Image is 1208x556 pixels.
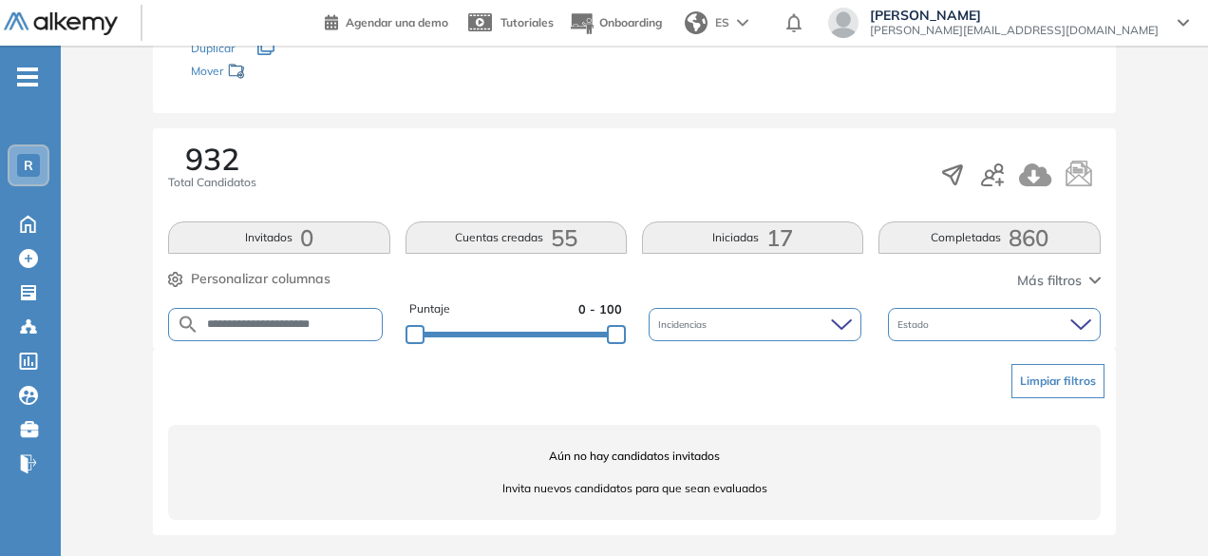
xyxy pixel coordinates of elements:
div: Mover [191,55,381,90]
span: 0 - 100 [578,300,622,318]
img: arrow [737,19,748,27]
img: world [685,11,708,34]
span: Agendar una demo [346,15,448,29]
span: R [24,158,33,173]
span: Puntaje [409,300,450,318]
img: SEARCH_ALT [177,313,199,336]
a: Agendar una demo [325,10,448,32]
button: Iniciadas17 [642,221,863,254]
span: Duplicar [191,41,235,55]
i: - [17,75,38,79]
button: Limpiar filtros [1011,364,1104,398]
span: Aún no hay candidatos invitados [168,448,1100,465]
span: Tutoriales [500,15,554,29]
button: Personalizar columnas [168,269,330,289]
button: Cuentas creadas55 [406,221,627,254]
button: Invitados0 [168,221,389,254]
button: Más filtros [1017,271,1101,291]
button: Completadas860 [878,221,1100,254]
span: Más filtros [1017,271,1082,291]
div: Estado [888,308,1101,341]
div: Incidencias [649,308,861,341]
span: Total Candidatos [168,174,256,191]
span: [PERSON_NAME][EMAIL_ADDRESS][DOMAIN_NAME] [870,23,1159,38]
span: ES [715,14,729,31]
span: [PERSON_NAME] [870,8,1159,23]
span: 932 [185,144,239,174]
span: Onboarding [599,15,662,29]
span: Estado [897,317,933,332]
button: Onboarding [569,3,662,44]
img: Logo [4,12,118,36]
span: Personalizar columnas [191,269,330,289]
span: Incidencias [658,317,710,332]
span: Invita nuevos candidatos para que sean evaluados [168,480,1100,497]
